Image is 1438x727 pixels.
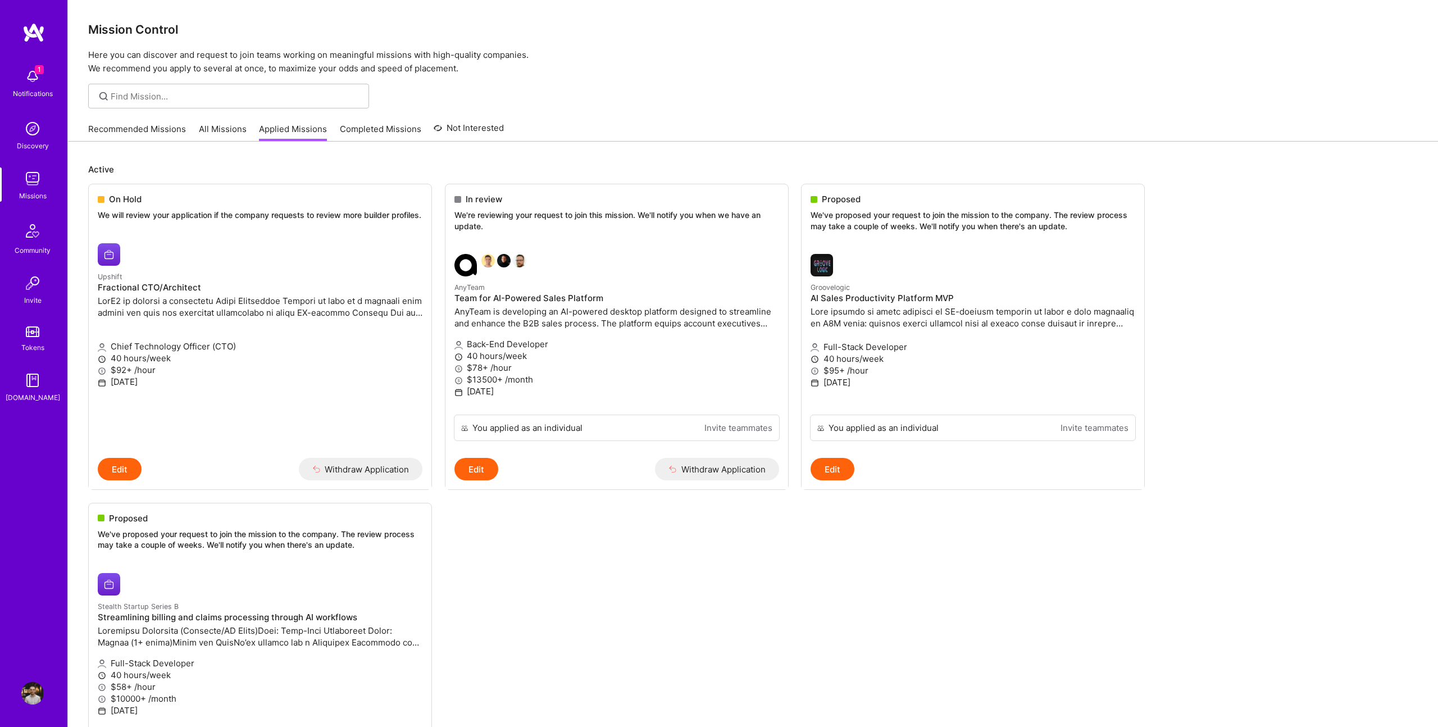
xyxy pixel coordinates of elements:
img: discovery [21,117,44,140]
button: Edit [98,458,142,480]
i: icon Calendar [454,388,463,397]
div: Discovery [17,140,49,152]
small: Upshift [98,272,122,281]
a: Upshift company logoUpshiftFractional CTO/ArchitectLorE2 ip dolorsi a consectetu Adipi Elitseddoe... [89,234,431,458]
p: 40 hours/week [98,352,422,364]
i: icon Clock [98,671,106,680]
p: AnyTeam is developing an AI-powered desktop platform designed to streamline and enhance the B2B s... [454,306,779,329]
div: Missions [19,190,47,202]
span: Proposed [822,193,861,205]
button: Edit [454,458,498,480]
p: $58+ /hour [98,681,422,693]
i: icon Calendar [98,379,106,387]
a: AnyTeam company logoSouvik BasuJames TouheyGrzegorz WróblewskiAnyTeamTeam for AI-Powered Sales Pl... [445,245,788,415]
i: icon Applicant [454,341,463,349]
p: $95+ /hour [811,365,1135,376]
p: Loremipsu Dolorsita (Consecte/AD Elits)Doei: Temp-Inci Utlaboreet Dolor: Magnaa (1+ enima)Minim v... [98,625,422,648]
img: Community [19,217,46,244]
p: $78+ /hour [454,362,779,374]
a: Invite teammates [704,422,772,434]
p: [DATE] [811,376,1135,388]
img: Grzegorz Wróblewski [513,254,526,267]
h4: AI Sales Productivity Platform MVP [811,293,1135,303]
p: 40 hours/week [98,669,422,681]
i: icon Calendar [811,379,819,387]
i: icon MoneyGray [454,365,463,373]
i: icon MoneyGray [454,376,463,385]
p: LorE2 ip dolorsi a consectetu Adipi Elitseddoe Tempori ut labo et d magnaali enim admini ven quis... [98,295,422,319]
button: Withdraw Application [655,458,779,480]
a: User Avatar [19,682,47,705]
h4: Team for AI-Powered Sales Platform [454,293,779,303]
a: All Missions [199,123,247,142]
p: Full-Stack Developer [811,341,1135,353]
p: $10000+ /month [98,693,422,705]
i: icon MoneyGray [98,695,106,703]
p: We've proposed your request to join the mission to the company. The review process may take a cou... [98,529,422,551]
img: teamwork [21,167,44,190]
span: 1 [35,65,44,74]
img: User Avatar [21,682,44,705]
p: Full-Stack Developer [98,657,422,669]
p: [DATE] [98,376,422,388]
p: $92+ /hour [98,364,422,376]
img: Souvik Basu [481,254,495,267]
input: Find Mission... [111,90,361,102]
span: Proposed [109,512,148,524]
a: Completed Missions [340,123,421,142]
div: Notifications [13,88,53,99]
button: Edit [811,458,854,480]
a: Applied Missions [259,123,327,142]
p: [DATE] [454,385,779,397]
a: Recommended Missions [88,123,186,142]
div: Community [15,244,51,256]
p: Active [88,163,1418,175]
h4: Streamlining billing and claims processing through AI workflows [98,612,422,623]
img: Upshift company logo [98,243,120,266]
i: icon Applicant [98,660,106,668]
button: Withdraw Application [299,458,423,480]
a: Invite teammates [1061,422,1128,434]
img: Invite [21,272,44,294]
i: icon MoneyGray [811,367,819,375]
div: [DOMAIN_NAME] [6,392,60,403]
p: We will review your application if the company requests to review more builder profiles. [98,210,422,221]
small: Groovelogic [811,283,850,292]
p: Back-End Developer [454,338,779,350]
h4: Fractional CTO/Architect [98,283,422,293]
img: bell [21,65,44,88]
p: $13500+ /month [454,374,779,385]
div: You applied as an individual [829,422,939,434]
img: Stealth Startup Series B company logo [98,573,120,596]
img: guide book [21,369,44,392]
i: icon Clock [454,353,463,361]
i: icon Applicant [98,343,106,352]
i: icon SearchGrey [97,90,110,103]
img: AnyTeam company logo [454,254,477,276]
a: Groovelogic company logoGroovelogicAI Sales Productivity Platform MVPLore ipsumdo si ametc adipis... [802,245,1144,415]
p: 40 hours/week [454,350,779,362]
img: James Touhey [497,254,511,267]
i: icon Calendar [98,707,106,715]
div: You applied as an individual [472,422,583,434]
div: Tokens [21,342,44,353]
i: icon MoneyGray [98,683,106,692]
img: tokens [26,326,39,337]
p: We're reviewing your request to join this mission. We'll notify you when we have an update. [454,210,779,231]
small: Stealth Startup Series B [98,602,179,611]
div: Invite [24,294,42,306]
p: Lore ipsumdo si ametc adipisci el SE-doeiusm temporin ut labor e dolo magnaaliq en A8M venia: qui... [811,306,1135,329]
p: [DATE] [98,705,422,716]
i: icon Applicant [811,343,819,352]
span: On Hold [109,193,142,205]
i: icon MoneyGray [98,367,106,375]
h3: Mission Control [88,22,1418,37]
p: We've proposed your request to join the mission to the company. The review process may take a cou... [811,210,1135,231]
i: icon Clock [98,355,106,363]
p: Chief Technology Officer (CTO) [98,340,422,352]
img: Groovelogic company logo [811,254,833,276]
p: 40 hours/week [811,353,1135,365]
a: Not Interested [434,121,504,142]
i: icon Clock [811,355,819,363]
p: Here you can discover and request to join teams working on meaningful missions with high-quality ... [88,48,1418,75]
